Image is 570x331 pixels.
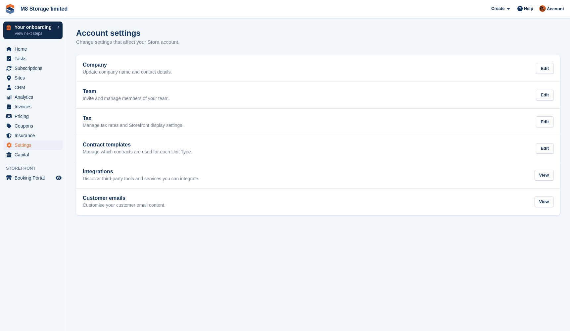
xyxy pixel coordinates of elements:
span: Tasks [15,54,54,63]
span: CRM [15,83,54,92]
div: Edit [536,63,553,74]
div: Edit [536,116,553,127]
span: Subscriptions [15,64,54,73]
a: Team Invite and manage members of your team. Edit [76,82,560,108]
h2: Customer emails [83,195,166,201]
span: Capital [15,150,54,159]
div: Edit [536,143,553,154]
a: menu [3,64,63,73]
a: menu [3,131,63,140]
p: Change settings that affect your Stora account. [76,38,179,46]
span: Invoices [15,102,54,111]
h2: Team [83,88,170,94]
a: menu [3,44,63,54]
span: Create [491,5,504,12]
p: Customise your customer email content. [83,202,166,208]
a: menu [3,83,63,92]
a: Integrations Discover third-party tools and services you can integrate. View [76,162,560,189]
h1: Account settings [76,28,141,37]
a: menu [3,112,63,121]
a: menu [3,140,63,150]
p: Your onboarding [15,25,54,29]
span: Pricing [15,112,54,121]
p: Manage tax rates and Storefront display settings. [83,123,183,129]
p: View next steps [15,30,54,36]
a: Contract templates Manage which contracts are used for each Unit Type. Edit [76,135,560,162]
p: Update company name and contact details. [83,69,172,75]
div: View [535,196,553,207]
span: Home [15,44,54,54]
h2: Tax [83,115,183,121]
span: Analytics [15,92,54,102]
a: menu [3,121,63,131]
img: Andy McLafferty [539,5,546,12]
a: menu [3,150,63,159]
span: Settings [15,140,54,150]
a: Company Update company name and contact details. Edit [76,55,560,82]
a: menu [3,173,63,183]
h2: Contract templates [83,142,192,148]
a: menu [3,102,63,111]
p: Invite and manage members of your team. [83,96,170,102]
h2: Integrations [83,169,200,175]
img: stora-icon-8386f47178a22dfd0bd8f6a31ec36ba5ce8667c1dd55bd0f319d3a0aa187defe.svg [5,4,15,14]
a: Your onboarding View next steps [3,22,63,39]
span: Account [547,6,564,12]
span: Help [524,5,533,12]
a: Preview store [55,174,63,182]
a: M8 Storage limited [18,3,70,14]
div: View [535,170,553,181]
div: Edit [536,90,553,101]
span: Insurance [15,131,54,140]
h2: Company [83,62,172,68]
a: menu [3,73,63,83]
p: Manage which contracts are used for each Unit Type. [83,149,192,155]
a: Customer emails Customise your customer email content. View [76,189,560,215]
a: menu [3,92,63,102]
a: menu [3,54,63,63]
span: Sites [15,73,54,83]
span: Coupons [15,121,54,131]
span: Booking Portal [15,173,54,183]
p: Discover third-party tools and services you can integrate. [83,176,200,182]
a: Tax Manage tax rates and Storefront display settings. Edit [76,109,560,135]
span: Storefront [6,165,66,172]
